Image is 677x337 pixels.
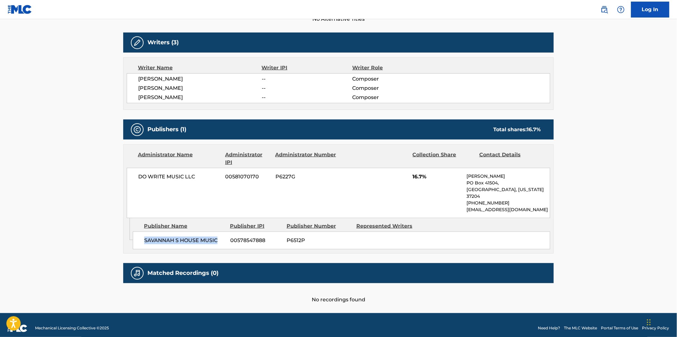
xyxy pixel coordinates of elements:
[144,222,225,230] div: Publisher Name
[356,222,421,230] div: Represented Writers
[133,39,141,47] img: Writers
[147,39,179,46] h5: Writers (3)
[8,5,32,14] img: MLC Logo
[352,84,435,92] span: Composer
[467,173,550,180] p: [PERSON_NAME]
[413,173,462,181] span: 16.7%
[564,326,597,331] a: The MLC Website
[275,173,337,181] span: P6227G
[467,186,550,200] p: [GEOGRAPHIC_DATA], [US_STATE] 37204
[133,269,141,277] img: Matched Recordings
[138,75,262,83] span: [PERSON_NAME]
[138,173,221,181] span: DO WRITE MUSIC LLC
[631,2,669,18] a: Log In
[467,200,550,206] p: [PHONE_NUMBER]
[144,237,225,244] span: SAVANNAH S HOUSE MUSIC
[493,126,541,133] div: Total shares:
[8,325,27,332] img: logo
[138,64,262,72] div: Writer Name
[262,75,352,83] span: --
[601,326,638,331] a: Portal Terms of Use
[601,6,608,13] img: search
[352,94,435,101] span: Composer
[262,94,352,101] span: --
[123,283,554,304] div: No recordings found
[598,3,611,16] a: Public Search
[617,6,625,13] img: help
[413,151,474,166] div: Collection Share
[352,64,435,72] div: Writer Role
[230,237,282,244] span: 00578547888
[138,84,262,92] span: [PERSON_NAME]
[467,206,550,213] p: [EMAIL_ADDRESS][DOMAIN_NAME]
[645,306,677,337] iframe: Chat Widget
[479,151,541,166] div: Contact Details
[287,237,352,244] span: P6512P
[275,151,337,166] div: Administrator Number
[538,326,560,331] a: Need Help?
[287,222,352,230] div: Publisher Number
[467,180,550,186] p: PO Box 41504,
[262,84,352,92] span: --
[642,326,669,331] a: Privacy Policy
[352,75,435,83] span: Composer
[615,3,627,16] div: Help
[123,15,554,23] span: No Alternative Titles
[230,222,282,230] div: Publisher IPI
[647,313,651,332] div: Drag
[147,269,218,277] h5: Matched Recordings (0)
[147,126,186,133] h5: Publishers (1)
[225,151,270,166] div: Administrator IPI
[138,151,220,166] div: Administrator Name
[35,326,109,331] span: Mechanical Licensing Collective © 2025
[225,173,271,181] span: 00581070170
[262,64,353,72] div: Writer IPI
[133,126,141,133] img: Publishers
[527,126,541,133] span: 16.7 %
[138,94,262,101] span: [PERSON_NAME]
